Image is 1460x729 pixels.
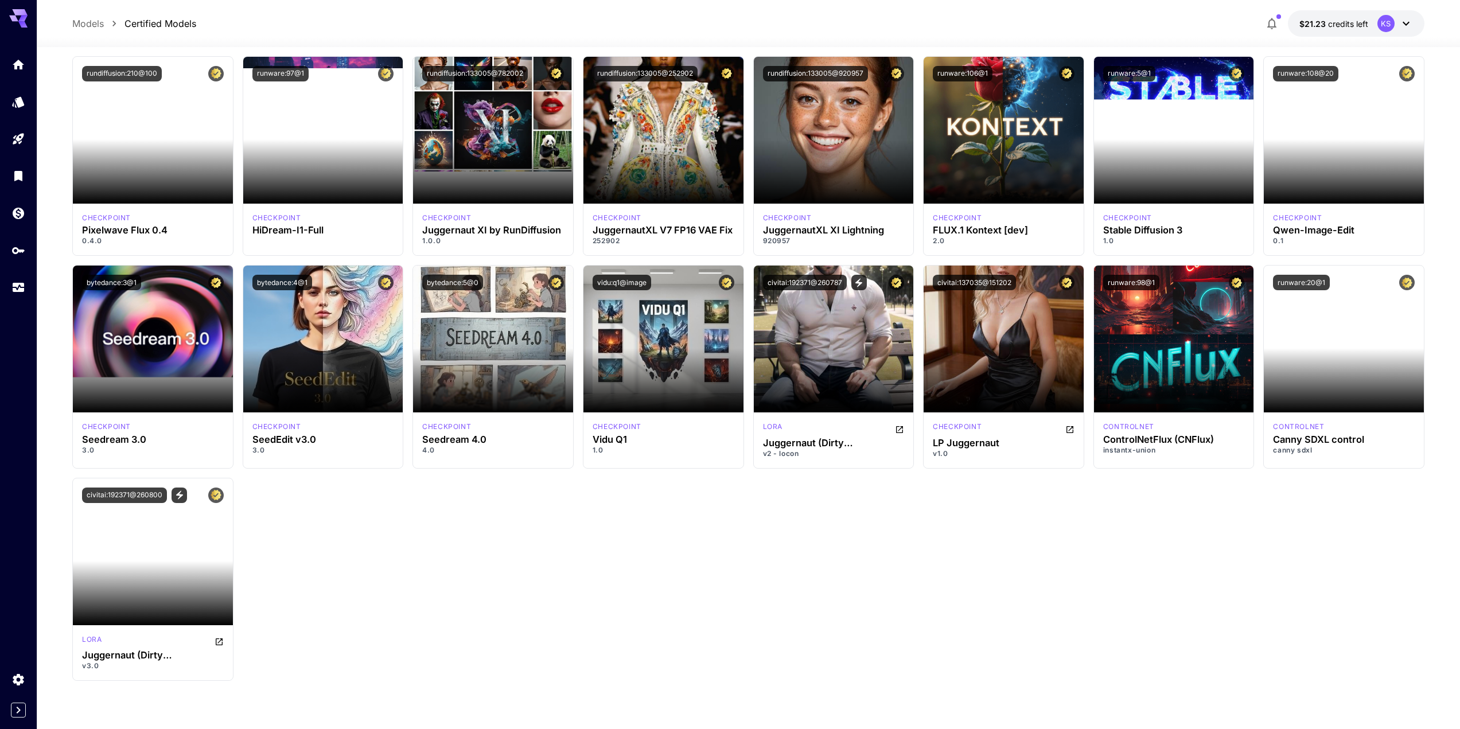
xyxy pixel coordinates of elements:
[422,236,564,246] p: 1.0.0
[252,445,394,455] p: 3.0
[1103,213,1152,223] p: checkpoint
[11,703,26,718] button: Expand sidebar
[593,445,734,455] p: 1.0
[1288,10,1424,37] button: $21.2337KS
[1377,15,1395,32] div: KS
[208,66,224,81] button: Certified Model – Vetted for best performance and includes a commercial license.
[252,66,309,81] button: runware:97@1
[933,225,1074,236] h3: FLUX.1 Kontext [dev]
[1103,434,1245,445] h3: ControlNetFlux (CNFlux)
[1273,225,1415,236] h3: Qwen-Image-Edit
[1273,275,1330,290] button: runware:20@1
[11,169,25,183] div: Library
[1273,422,1324,432] p: controlnet
[1103,225,1245,236] div: Stable Diffusion 3
[593,213,641,223] p: checkpoint
[1103,236,1245,246] p: 1.0
[422,275,483,290] button: bytedance:5@0
[11,57,25,72] div: Home
[82,434,224,445] h3: Seedream 3.0
[82,650,224,661] h3: Juggernaut (Dirty [PERSON_NAME]'s Original Character)
[82,275,141,290] button: bytedance:3@1
[82,225,224,236] h3: Pixelwave Flux 0.4
[1399,275,1415,290] button: Certified Model – Vetted for best performance and includes a commercial license.
[933,438,1074,449] h3: LP Juggernaut
[11,95,25,109] div: Models
[593,225,734,236] h3: JuggernautXL V7 FP16 VAE Fix
[252,422,301,432] div: seededit_3_0
[719,275,734,290] button: Certified Model – Vetted for best performance and includes a commercial license.
[763,438,905,449] div: Juggernaut (Dirty Robbie's Original Character)
[1273,213,1322,223] div: qwen_image_edit
[422,213,471,223] div: SDXL 1.0
[895,422,904,435] button: Open in CivitAI
[1273,66,1338,81] button: runware:108@20
[933,449,1074,459] p: v1.0
[422,213,471,223] p: checkpoint
[215,634,224,648] button: Open in CivitAI
[719,66,734,81] button: Certified Model – Vetted for best performance and includes a commercial license.
[11,206,25,220] div: Wallet
[763,422,782,432] p: lora
[208,275,224,290] button: Certified Model – Vetted for best performance and includes a commercial license.
[1273,422,1324,432] div: SDXL 1.0
[208,488,224,503] button: Certified Model – Vetted for best performance and includes a commercial license.
[763,275,847,290] button: civitai:192371@260787
[72,17,104,30] a: Models
[1065,422,1074,435] button: Open in CivitAI
[763,66,868,81] button: rundiffusion:133005@920957
[252,225,394,236] div: HiDream-I1-Full
[593,422,641,432] p: checkpoint
[1103,422,1154,432] div: FLUX.1 S
[11,672,25,687] div: Settings
[422,445,564,455] p: 4.0
[1229,66,1244,81] button: Certified Model – Vetted for best performance and includes a commercial license.
[252,213,301,223] p: checkpoint
[82,650,224,661] div: Juggernaut (Dirty Robbie's Original Character)
[82,445,224,455] p: 3.0
[82,236,224,246] p: 0.4.0
[763,213,812,223] p: checkpoint
[1103,275,1159,290] button: runware:98@1
[933,213,982,223] p: checkpoint
[82,422,131,432] p: checkpoint
[82,488,167,503] button: civitai:192371@260800
[1273,236,1415,246] p: 0.1
[933,213,982,223] div: FLUX.1 Kontext [dev]
[763,236,905,246] p: 920957
[11,280,25,295] div: Usage
[933,236,1074,246] p: 2.0
[422,422,471,432] p: checkpoint
[548,66,564,81] button: Certified Model – Vetted for best performance and includes a commercial license.
[82,634,102,648] div: SD 1.5
[252,275,312,290] button: bytedance:4@1
[1103,213,1152,223] div: SD 3
[1273,434,1415,445] h3: Canny SDXL control
[124,17,196,30] a: Certified Models
[82,213,131,223] div: FLUX.1 D
[252,422,301,432] p: checkpoint
[1299,18,1368,30] div: $21.2337
[1103,422,1154,432] p: controlnet
[11,132,25,146] div: Playground
[763,449,905,459] p: v2 - locon
[422,225,564,236] div: Juggernaut XI by RunDiffusion
[1103,66,1155,81] button: runware:5@1
[82,66,162,81] button: rundiffusion:210@100
[851,275,867,290] button: View trigger words
[422,434,564,445] h3: Seedream 4.0
[593,422,641,432] div: vidu_q1_image
[763,438,905,449] h3: Juggernaut (Dirty [PERSON_NAME]'s Original Character)
[889,275,904,290] button: Certified Model – Vetted for best performance and includes a commercial license.
[889,66,904,81] button: Certified Model – Vetted for best performance and includes a commercial license.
